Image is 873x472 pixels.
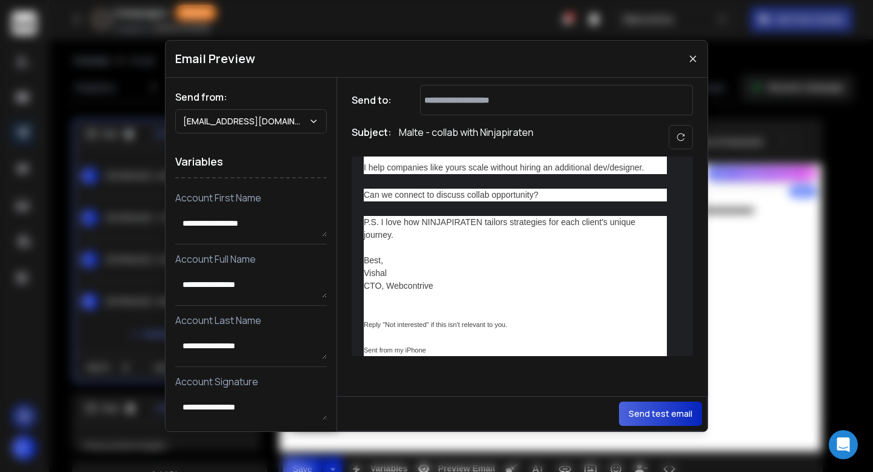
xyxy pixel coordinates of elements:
p: Malte - collab with Ninjapiraten [399,125,533,149]
div: Vishal [364,267,667,280]
div: P.S. I love how NINJAPIRATEN tailors strategies for each client's unique journey. [364,216,667,241]
div: Best, [364,254,667,267]
p: [EMAIL_ADDRESS][DOMAIN_NAME] [183,115,309,127]
h1: Email Preview [175,50,255,67]
div: Can we connect to discuss collab opportunity? [364,189,667,201]
h1: Variables [175,146,327,178]
p: Account First Name [175,190,327,205]
span: Reply "Not interested" if this isn't relevant to you. [364,321,507,328]
span: Sent from my iPhone [364,346,426,354]
button: Send test email [619,402,702,426]
p: Account Full Name [175,252,327,266]
div: CTO, Webcontrive [364,280,667,292]
div: Open Intercom Messenger [829,430,858,459]
p: Account Last Name [175,313,327,328]
div: I help companies like yours scale without hiring an additional dev/designer. [364,161,667,174]
h1: Send to: [352,93,400,107]
p: Account Signature [175,374,327,389]
h1: Send from: [175,90,327,104]
h1: Subject: [352,125,392,149]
